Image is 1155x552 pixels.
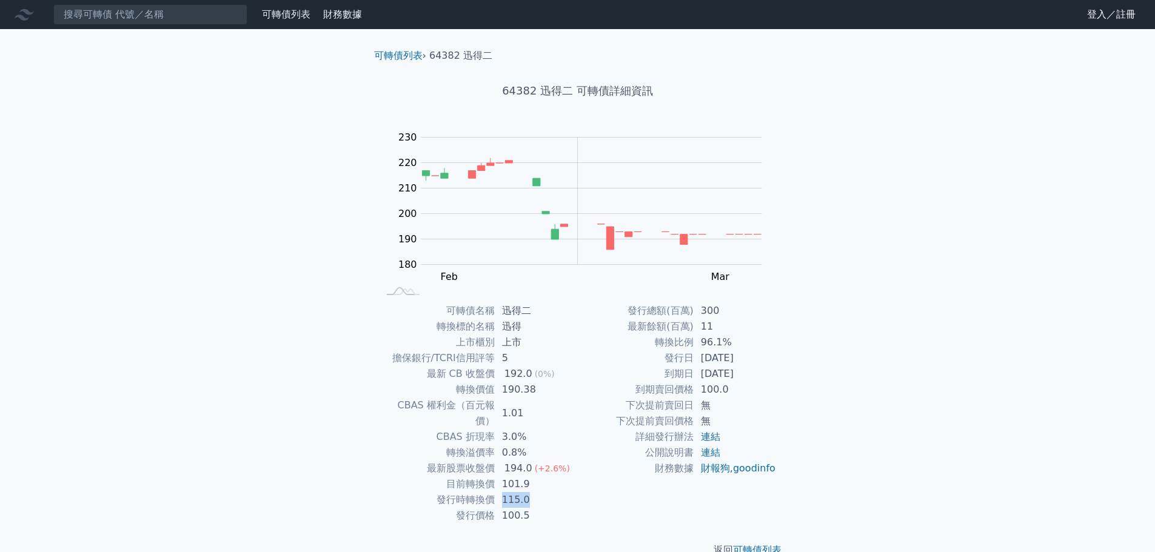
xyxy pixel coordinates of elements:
[578,382,694,397] td: 到期賣回價格
[379,445,495,461] td: 轉換溢價率
[578,334,694,350] td: 轉換比例
[53,4,247,25] input: 搜尋可轉債 代號／名稱
[578,445,694,461] td: 公開說明書
[495,350,578,366] td: 5
[1094,494,1155,552] iframe: Chat Widget
[535,369,555,379] span: (0%)
[578,397,694,413] td: 下次提前賣回日
[374,50,423,61] a: 可轉債列表
[694,397,777,413] td: 無
[392,131,780,282] g: Chart
[495,319,578,334] td: 迅得
[502,461,535,476] div: 194.0
[379,303,495,319] td: 可轉債名稱
[733,462,775,474] a: goodinfo
[495,303,578,319] td: 迅得二
[398,131,417,143] tspan: 230
[495,397,578,429] td: 1.01
[379,508,495,524] td: 發行價格
[429,48,492,63] li: 64382 迅得二
[379,461,495,476] td: 最新股票收盤價
[398,259,417,270] tspan: 180
[262,8,310,20] a: 可轉債列表
[694,461,777,476] td: ,
[379,492,495,508] td: 發行時轉換價
[694,334,777,350] td: 96.1%
[535,464,570,473] span: (+2.6%)
[379,319,495,334] td: 轉換標的名稱
[379,350,495,366] td: 擔保銀行/TCRI信用評等
[711,271,730,282] tspan: Mar
[694,382,777,397] td: 100.0
[578,413,694,429] td: 下次提前賣回價格
[694,366,777,382] td: [DATE]
[578,303,694,319] td: 發行總額(百萬)
[379,382,495,397] td: 轉換價值
[578,350,694,366] td: 發行日
[398,182,417,194] tspan: 210
[398,233,417,245] tspan: 190
[495,382,578,397] td: 190.38
[694,319,777,334] td: 11
[441,271,458,282] tspan: Feb
[495,508,578,524] td: 100.5
[364,82,791,99] h1: 64382 迅得二 可轉債詳細資訊
[694,350,777,366] td: [DATE]
[323,8,362,20] a: 財務數據
[701,447,720,458] a: 連結
[502,366,535,382] div: 192.0
[694,303,777,319] td: 300
[1077,5,1145,24] a: 登入／註冊
[495,334,578,350] td: 上市
[379,397,495,429] td: CBAS 權利金（百元報價）
[495,476,578,492] td: 101.9
[495,492,578,508] td: 115.0
[578,366,694,382] td: 到期日
[398,208,417,219] tspan: 200
[398,157,417,168] tspan: 220
[379,366,495,382] td: 最新 CB 收盤價
[495,445,578,461] td: 0.8%
[701,431,720,442] a: 連結
[578,319,694,334] td: 最新餘額(百萬)
[578,461,694,476] td: 財務數據
[379,429,495,445] td: CBAS 折現率
[1094,494,1155,552] div: 聊天小工具
[379,334,495,350] td: 上市櫃別
[379,476,495,492] td: 目前轉換價
[374,48,426,63] li: ›
[578,429,694,445] td: 詳細發行辦法
[694,413,777,429] td: 無
[701,462,730,474] a: 財報狗
[495,429,578,445] td: 3.0%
